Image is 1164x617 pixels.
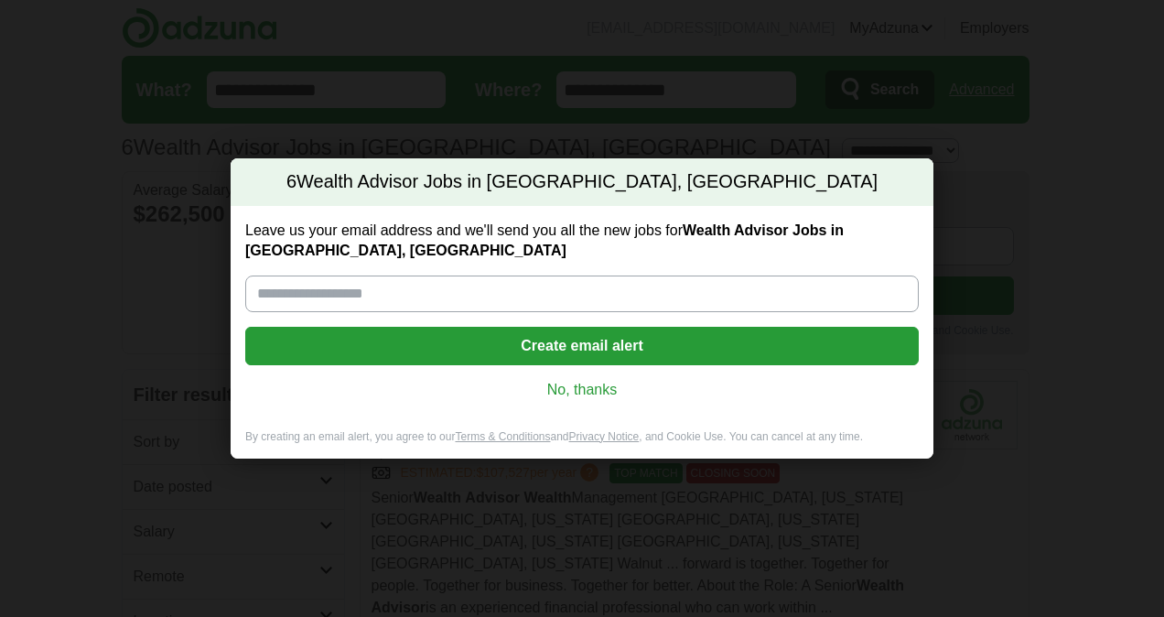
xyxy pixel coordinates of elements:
h2: Wealth Advisor Jobs in [GEOGRAPHIC_DATA], [GEOGRAPHIC_DATA] [231,158,933,206]
div: By creating an email alert, you agree to our and , and Cookie Use. You can cancel at any time. [231,429,933,460]
a: Privacy Notice [569,430,640,443]
strong: Wealth Advisor Jobs in [GEOGRAPHIC_DATA], [GEOGRAPHIC_DATA] [245,222,844,258]
a: No, thanks [260,380,904,400]
button: Create email alert [245,327,919,365]
label: Leave us your email address and we'll send you all the new jobs for [245,221,919,261]
span: 6 [286,169,296,195]
a: Terms & Conditions [455,430,550,443]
